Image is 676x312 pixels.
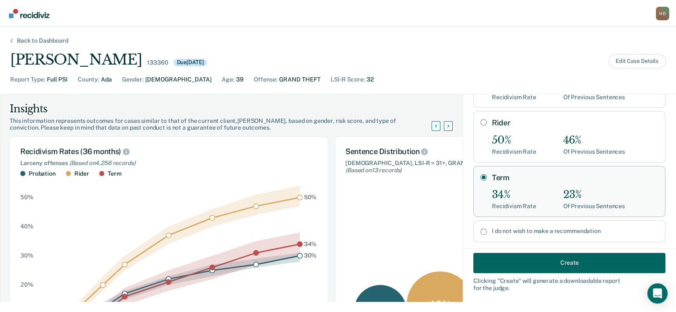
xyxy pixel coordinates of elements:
[304,240,317,247] text: 34%
[222,75,234,84] div: Age :
[236,75,244,84] div: 39
[9,9,49,18] img: Recidiviz
[304,194,317,201] text: 50%
[10,102,442,116] div: Insights
[147,59,168,66] div: 133360
[304,252,317,259] text: 30%
[29,170,56,177] div: Probation
[10,51,142,68] div: [PERSON_NAME]
[47,75,68,84] div: Full PSI
[492,228,658,235] label: I do not wish to make a recommendation
[101,75,112,84] div: Ada
[122,75,144,84] div: Gender :
[492,203,536,210] div: Recidivism Rate
[108,170,121,177] div: Term
[78,75,99,84] div: County :
[20,160,318,167] div: Larceny offenses
[656,7,669,20] button: Profile dropdown button
[74,170,89,177] div: Rider
[20,281,33,288] text: 20%
[10,75,45,84] div: Report Type :
[563,94,625,101] div: Of Previous Sentences
[7,37,79,44] div: Back to Dashboard
[656,7,669,20] div: H D
[331,75,365,84] div: LSI-R Score :
[563,203,625,210] div: Of Previous Sentences
[345,147,528,156] div: Sentence Distribution
[20,147,318,156] div: Recidivism Rates (36 months)
[563,189,625,201] div: 23%
[473,277,665,291] div: Clicking " Create " will generate a downloadable report for the judge.
[345,167,402,174] span: (Based on 13 records )
[10,117,442,132] div: This information represents outcomes for cases similar to that of the current client, [PERSON_NAM...
[174,59,207,66] div: Due [DATE]
[20,252,33,259] text: 30%
[563,148,625,155] div: Of Previous Sentences
[345,160,528,174] div: [DEMOGRAPHIC_DATA], LSI-R = 31+, GRAND THEFT offenses
[20,223,33,230] text: 40%
[492,134,536,147] div: 50%
[492,189,536,201] div: 34%
[647,283,668,304] div: Open Intercom Messenger
[608,54,666,68] button: Edit Case Details
[473,252,665,273] button: Create
[279,75,320,84] div: GRAND THEFT
[254,75,277,84] div: Offense :
[563,134,625,147] div: 46%
[145,75,212,84] div: [DEMOGRAPHIC_DATA]
[367,75,374,84] div: 32
[492,118,658,128] label: Rider
[492,94,536,101] div: Recidivism Rate
[492,173,658,182] label: Term
[20,194,33,201] text: 50%
[69,160,136,166] span: (Based on 4,256 records )
[492,148,536,155] div: Recidivism Rate
[304,194,317,259] g: text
